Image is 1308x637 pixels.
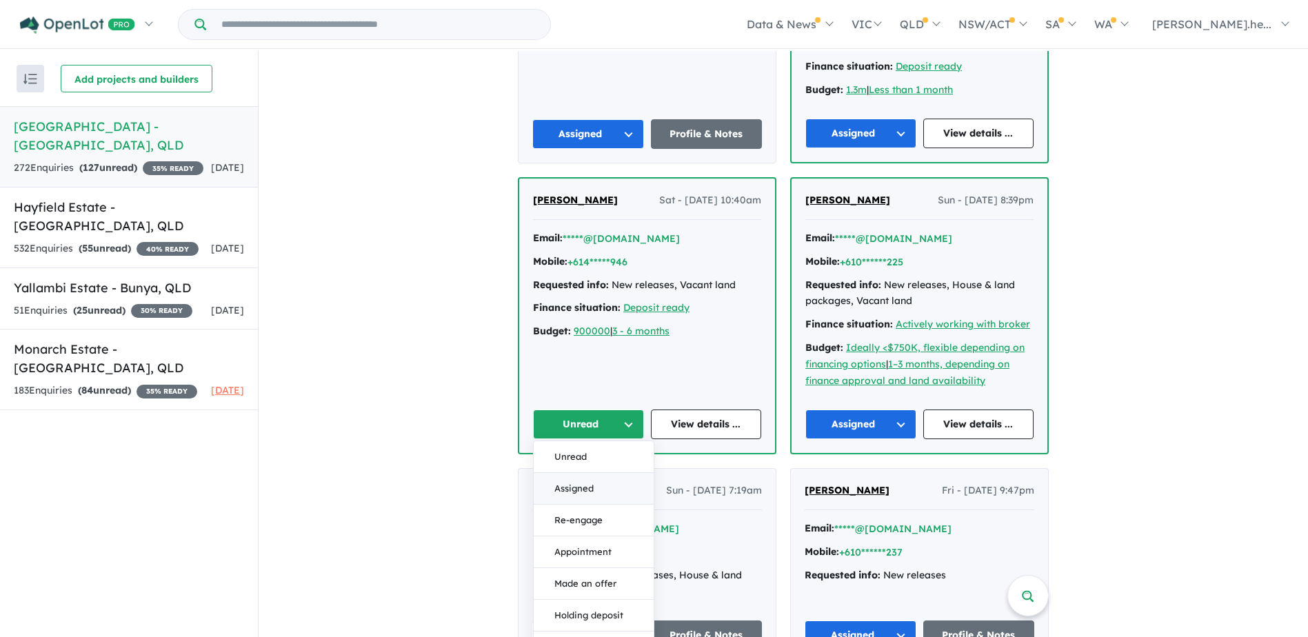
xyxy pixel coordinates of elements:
[574,325,610,337] a: 900000
[869,83,953,96] a: Less than 1 month
[14,160,203,176] div: 272 Enquir ies
[532,119,644,149] button: Assigned
[805,82,1034,99] div: |
[805,340,1034,389] div: |
[805,255,840,267] strong: Mobile:
[211,161,244,174] span: [DATE]
[805,277,1034,310] div: New releases, House & land packages, Vacant land
[79,242,131,254] strong: ( unread)
[143,161,203,175] span: 35 % READY
[533,255,567,267] strong: Mobile:
[805,318,893,330] strong: Finance situation:
[14,340,244,377] h5: Monarch Estate - [GEOGRAPHIC_DATA] , QLD
[73,304,125,316] strong: ( unread)
[651,410,762,439] a: View details ...
[805,484,889,496] span: [PERSON_NAME]
[533,192,618,209] a: [PERSON_NAME]
[79,161,137,174] strong: ( unread)
[211,304,244,316] span: [DATE]
[209,10,547,39] input: Try estate name, suburb, builder or developer
[78,384,131,396] strong: ( unread)
[20,17,135,34] img: Openlot PRO Logo White
[532,522,562,534] strong: Email:
[532,569,608,581] strong: Requested info:
[896,60,962,72] a: Deposit ready
[805,341,843,354] strong: Budget:
[805,83,843,96] strong: Budget:
[14,383,197,399] div: 183 Enquir ies
[938,192,1034,209] span: Sun - [DATE] 8:39pm
[532,484,617,496] span: [PERSON_NAME]
[533,232,563,244] strong: Email:
[14,117,244,154] h5: [GEOGRAPHIC_DATA] - [GEOGRAPHIC_DATA] , QLD
[534,568,654,600] button: Made an offer
[942,483,1034,499] span: Fri - [DATE] 9:47pm
[532,483,617,499] a: [PERSON_NAME]
[82,242,93,254] span: 55
[533,301,621,314] strong: Finance situation:
[805,545,839,558] strong: Mobile:
[805,569,881,581] strong: Requested info:
[532,545,567,558] strong: Mobile:
[533,323,761,340] div: |
[805,192,890,209] a: [PERSON_NAME]
[137,385,197,398] span: 35 % READY
[805,232,835,244] strong: Email:
[533,410,644,439] button: Unread
[805,410,916,439] button: Assigned
[651,119,763,149] a: Profile & Notes
[805,522,834,534] strong: Email:
[923,410,1034,439] a: View details ...
[131,304,192,318] span: 30 % READY
[23,74,37,84] img: sort.svg
[1152,17,1271,31] span: [PERSON_NAME].he...
[666,483,762,499] span: Sun - [DATE] 7:19am
[14,279,244,297] h5: Yallambi Estate - Bunya , QLD
[14,241,199,257] div: 532 Enquir ies
[81,384,93,396] span: 84
[533,194,618,206] span: [PERSON_NAME]
[805,119,916,148] button: Assigned
[805,483,889,499] a: [PERSON_NAME]
[805,194,890,206] span: [PERSON_NAME]
[612,325,670,337] a: 3 - 6 months
[534,536,654,568] button: Appointment
[805,567,1034,584] div: New releases
[659,192,761,209] span: Sat - [DATE] 10:40am
[61,65,212,92] button: Add projects and builders
[846,83,867,96] a: 1.3m
[805,341,1025,370] a: Ideally <$750K, flexible depending on financing options
[14,198,244,235] h5: Hayfield Estate - [GEOGRAPHIC_DATA] , QLD
[534,441,654,473] button: Unread
[533,277,761,294] div: New releases, Vacant land
[534,505,654,536] button: Re-engage
[923,119,1034,148] a: View details ...
[533,279,609,291] strong: Requested info:
[211,242,244,254] span: [DATE]
[534,600,654,631] button: Holding deposit
[805,279,881,291] strong: Requested info:
[211,384,244,396] span: [DATE]
[896,318,1030,330] a: Actively working with broker
[534,473,654,505] button: Assigned
[805,358,1009,387] a: 1–3 months, depending on finance approval and land availability
[137,242,199,256] span: 40 % READY
[623,301,690,314] a: Deposit ready
[83,161,99,174] span: 127
[532,567,762,600] div: New releases, House & land packages
[533,325,571,337] strong: Budget:
[805,60,893,72] strong: Finance situation:
[14,303,192,319] div: 51 Enquir ies
[77,304,88,316] span: 25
